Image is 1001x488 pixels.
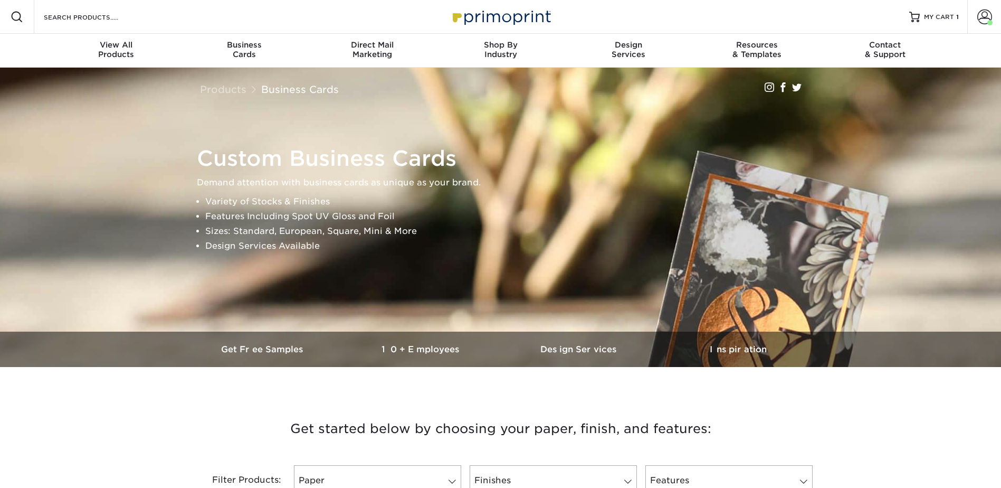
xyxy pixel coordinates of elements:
[197,175,814,190] p: Demand attention with business cards as unique as your brand.
[565,40,693,59] div: Services
[308,40,436,50] span: Direct Mail
[956,13,959,21] span: 1
[180,34,308,68] a: BusinessCards
[261,83,339,95] a: Business Cards
[565,40,693,50] span: Design
[342,344,501,354] h3: 10+ Employees
[693,40,821,50] span: Resources
[52,40,180,59] div: Products
[436,40,565,50] span: Shop By
[52,40,180,50] span: View All
[205,209,814,224] li: Features Including Spot UV Gloss and Foil
[308,40,436,59] div: Marketing
[192,405,809,453] h3: Get started below by choosing your paper, finish, and features:
[180,40,308,50] span: Business
[184,344,342,354] h3: Get Free Samples
[436,34,565,68] a: Shop ByIndustry
[184,332,342,367] a: Get Free Samples
[659,344,817,354] h3: Inspiration
[565,34,693,68] a: DesignServices
[342,332,501,367] a: 10+ Employees
[43,11,146,23] input: SEARCH PRODUCTS.....
[205,224,814,239] li: Sizes: Standard, European, Square, Mini & More
[52,34,180,68] a: View AllProducts
[205,239,814,254] li: Design Services Available
[197,146,814,171] h1: Custom Business Cards
[821,40,949,50] span: Contact
[436,40,565,59] div: Industry
[205,194,814,209] li: Variety of Stocks & Finishes
[200,83,246,95] a: Products
[924,13,954,22] span: MY CART
[308,34,436,68] a: Direct MailMarketing
[659,332,817,367] a: Inspiration
[693,34,821,68] a: Resources& Templates
[501,344,659,354] h3: Design Services
[821,40,949,59] div: & Support
[693,40,821,59] div: & Templates
[821,34,949,68] a: Contact& Support
[501,332,659,367] a: Design Services
[180,40,308,59] div: Cards
[448,5,554,28] img: Primoprint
